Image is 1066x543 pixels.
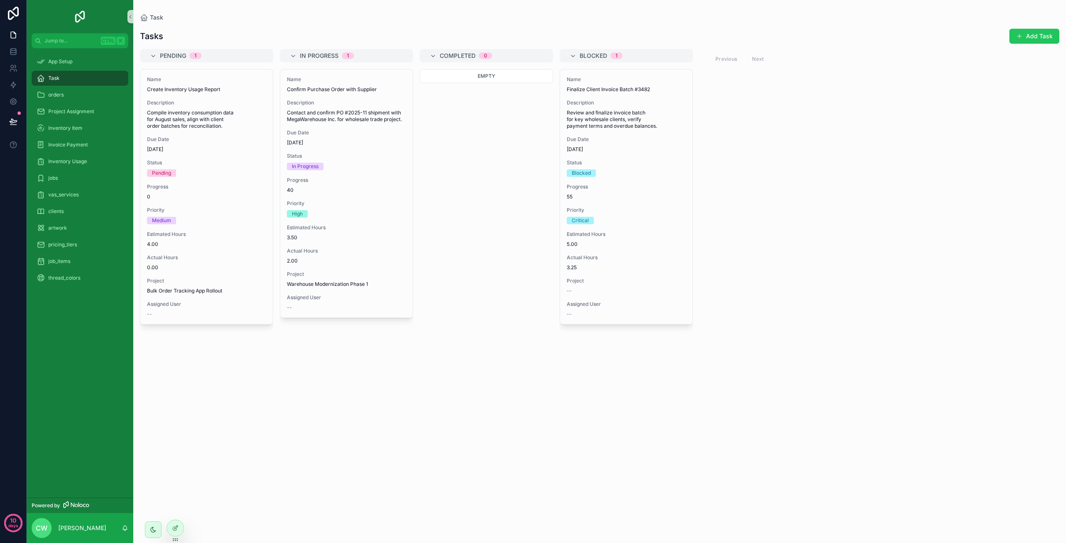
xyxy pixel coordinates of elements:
span: Bulk Order Tracking App Rollout [147,288,222,294]
img: App logo [73,10,87,23]
span: In Progress [300,52,339,60]
span: 4.00 [147,241,266,248]
a: Project Assignment [32,104,128,119]
span: [DATE] [287,139,406,146]
span: Invoice Payment [48,141,88,148]
span: 40 [287,187,406,193]
span: Finalize Client Invoice Batch #3482 [567,86,686,93]
span: App Setup [48,58,72,65]
span: Progress [567,183,686,190]
span: pricing_tiers [48,241,77,248]
span: job_items [48,258,70,265]
div: In Progress [292,163,319,170]
div: Pending [152,169,171,177]
div: High [292,210,303,218]
span: 3.25 [567,264,686,271]
p: 10 [10,516,16,525]
h1: Tasks [140,30,163,42]
a: Add Task [1009,29,1059,44]
span: Priority [287,200,406,207]
span: Create Inventory Usage Report [147,86,266,93]
span: Inventory Usage [48,158,87,165]
a: thread_colors [32,270,128,285]
span: Name [287,76,406,83]
a: Inventory Usage [32,154,128,169]
a: clients [32,204,128,219]
span: Project Assignment [48,108,94,115]
div: 1 [194,52,197,59]
span: -- [287,304,292,311]
span: 2.00 [287,258,406,264]
span: K [117,37,124,44]
span: Project [287,271,406,278]
span: Due Date [147,136,266,143]
span: Actual Hours [567,254,686,261]
p: [PERSON_NAME] [58,524,106,532]
span: Name [567,76,686,83]
p: days [8,520,18,531]
span: Warehouse Modernization Phase 1 [287,281,368,288]
span: Status [287,153,406,159]
span: artwork [48,225,67,231]
span: Description [287,99,406,106]
span: Assigned User [567,301,686,307]
span: Progress [287,177,406,183]
span: Contact and confirm PO #2025-11 shipment with MegaWarehouse Inc. for wholesale trade project. [287,109,406,123]
span: 0 [147,193,266,200]
a: NameCreate Inventory Usage ReportDescriptionCompile inventory consumption data for August sales, ... [140,69,273,325]
a: Powered by [27,498,133,513]
span: Review and finalize invoice batch for key wholesale clients, verify payment terms and overdue bal... [567,109,686,129]
span: Progress [147,183,266,190]
span: Estimated Hours [287,224,406,231]
span: Task [150,13,163,22]
span: thread_colors [48,275,80,281]
span: Status [147,159,266,166]
div: 0 [484,52,487,59]
a: pricing_tiers [32,237,128,252]
span: Priority [567,207,686,213]
span: Project [147,278,266,284]
span: Blocked [580,52,607,60]
span: Actual Hours [147,254,266,261]
span: -- [147,311,152,317]
span: Due Date [567,136,686,143]
div: Blocked [572,169,591,177]
span: clients [48,208,64,215]
span: 55 [567,193,686,200]
span: orders [48,92,64,98]
span: Description [147,99,266,106]
span: Status [567,159,686,166]
span: Assigned User [147,301,266,307]
div: Critical [572,217,589,224]
a: Task [140,13,163,22]
span: 5.00 [567,241,686,248]
span: Actual Hours [287,248,406,254]
a: artwork [32,221,128,236]
span: 0.00 [147,264,266,271]
a: orders [32,87,128,102]
div: 1 [615,52,618,59]
a: Task [32,71,128,86]
span: CW [36,523,47,533]
span: Inventory Item [48,125,82,131]
a: NameConfirm Purchase Order with SupplierDescriptionContact and confirm PO #2025-11 shipment with ... [280,69,413,318]
span: jobs [48,175,58,181]
span: Project [567,278,686,284]
span: 3.50 [287,234,406,241]
span: Priority [147,207,266,213]
a: vas_services [32,187,128,202]
a: Inventory Item [32,121,128,136]
span: Completed [440,52,476,60]
div: 1 [347,52,349,59]
span: Ctrl [101,37,116,45]
span: Estimated Hours [567,231,686,238]
span: Confirm Purchase Order with Supplier [287,86,406,93]
span: -- [567,311,572,317]
span: Pending [160,52,186,60]
a: NameFinalize Client Invoice Batch #3482DescriptionReview and finalize invoice batch for key whole... [560,69,693,325]
span: [DATE] [567,146,686,153]
span: Empty [478,73,495,79]
span: Due Date [287,129,406,136]
span: Compile inventory consumption data for August sales, align with client order batches for reconcil... [147,109,266,129]
span: Jump to... [45,37,97,44]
